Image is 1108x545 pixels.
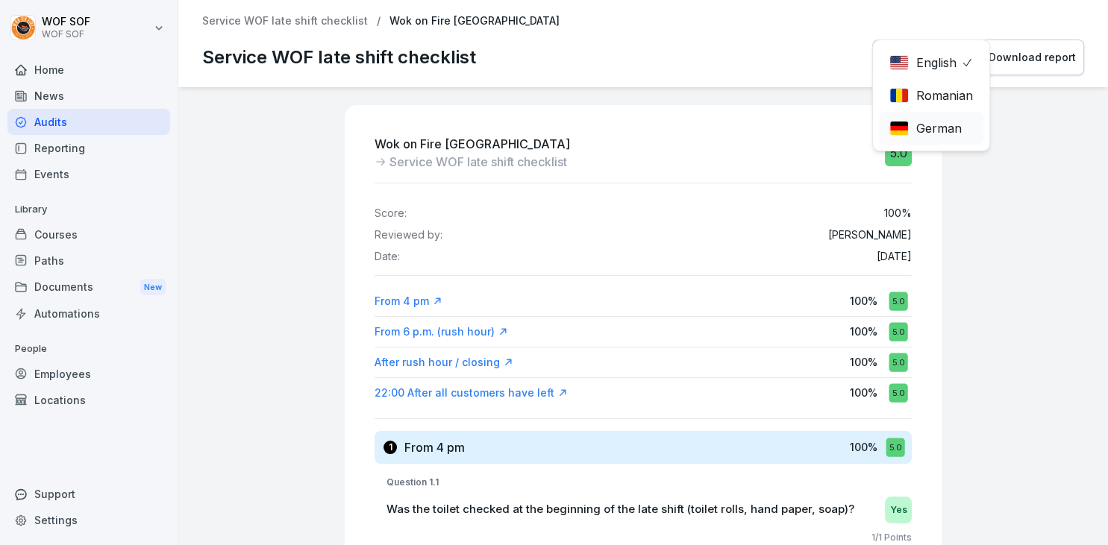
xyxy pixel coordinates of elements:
div: Download report [989,49,1076,66]
p: English [916,54,957,72]
p: Romanian [916,86,973,104]
img: German [889,121,909,136]
img: Romanian [889,88,909,103]
p: German [916,119,962,137]
img: English [889,55,909,70]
